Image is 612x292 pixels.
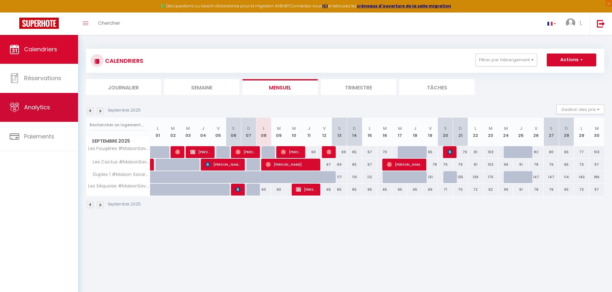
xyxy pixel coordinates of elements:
abbr: L [581,125,582,131]
th: 04 [196,118,211,146]
div: 69 [332,159,347,171]
abbr: S [338,125,341,131]
div: 76 [544,184,559,196]
p: Septembre 2025 [108,201,141,207]
img: Super Booking [19,18,59,29]
th: 16 [377,118,392,146]
div: 103 [483,159,498,171]
div: 92 [483,184,498,196]
div: 65 [392,184,407,196]
th: 10 [286,118,301,146]
div: 69 [422,184,438,196]
abbr: M [504,125,508,131]
div: 65 [362,184,377,196]
a: créneaux d'ouverture de la salle migration [357,3,451,9]
th: 17 [392,118,407,146]
h3: CALENDRIERS [103,54,143,68]
div: 97 [589,184,604,196]
th: 08 [256,118,271,146]
span: [PERSON_NAME] [266,158,316,171]
th: 14 [347,118,362,146]
span: Paiements [24,132,54,140]
div: 79 [438,159,453,171]
span: [PERSON_NAME] [235,146,256,158]
th: 06 [226,118,241,146]
div: 65 [407,184,422,196]
th: 24 [498,118,513,146]
abbr: M [383,125,387,131]
th: 09 [271,118,286,146]
div: 147 [544,171,559,183]
div: 147 [528,171,544,183]
div: 112 [362,171,377,183]
a: ... L [561,13,590,35]
li: Mensuel [243,79,318,95]
span: [PERSON_NAME] [205,158,241,171]
div: 91 [513,159,528,171]
input: Rechercher un logement... [90,119,146,131]
div: 81 [468,146,483,158]
span: [PERSON_NAME] [235,183,241,196]
div: 140 [574,171,589,183]
div: 97 [589,159,604,171]
div: 131 [422,171,438,183]
div: 67 [362,159,377,171]
abbr: M [171,125,175,131]
button: Actions [547,54,596,66]
div: 139 [468,171,483,183]
th: 13 [332,118,347,146]
th: 01 [150,118,165,146]
span: [PERSON_NAME] [296,183,316,196]
span: [PERSON_NAME] [175,146,180,158]
th: 30 [589,118,604,146]
th: 26 [528,118,544,146]
span: Les Cactus #MaisonSavaron [87,159,151,166]
abbr: V [217,125,220,131]
th: 19 [422,118,438,146]
div: 73 [574,159,589,171]
th: 22 [468,118,483,146]
div: 65 [377,184,392,196]
span: Analytics [24,103,50,111]
abbr: D [353,125,356,131]
div: 67 [317,159,332,171]
th: 05 [211,118,226,146]
abbr: D [565,125,568,131]
span: Chercher [98,20,120,26]
div: 117 [332,171,347,183]
abbr: S [550,125,553,131]
abbr: J [414,125,416,131]
li: Trimestre [321,79,396,95]
a: Chercher [93,13,125,35]
div: 91 [513,184,528,196]
span: Calendriers [24,45,57,53]
div: 78 [528,159,544,171]
abbr: D [247,125,250,131]
div: 82 [528,146,544,158]
div: 79 [453,146,468,158]
div: 65 [347,159,362,171]
div: 65 [559,146,574,158]
button: Gestion des prix [556,104,604,114]
abbr: S [232,125,235,131]
li: Semaine [164,79,239,95]
div: 73 [574,184,589,196]
strong: ICI [322,3,328,9]
span: Réservations [24,74,61,82]
span: Les Séquoias #MaisonSavaron [87,184,151,188]
th: 12 [317,118,332,146]
div: 76 [544,159,559,171]
span: Les Fougères #MaisonSavaron [87,146,151,151]
div: 78 [422,159,438,171]
li: Tâches [399,79,475,95]
abbr: V [429,125,432,131]
div: 79 [453,159,468,171]
div: 67 [362,146,377,158]
abbr: J [202,125,204,131]
div: 81 [468,159,483,171]
th: 18 [407,118,422,146]
abbr: M [489,125,492,131]
div: 65 [332,184,347,196]
th: 27 [544,118,559,146]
